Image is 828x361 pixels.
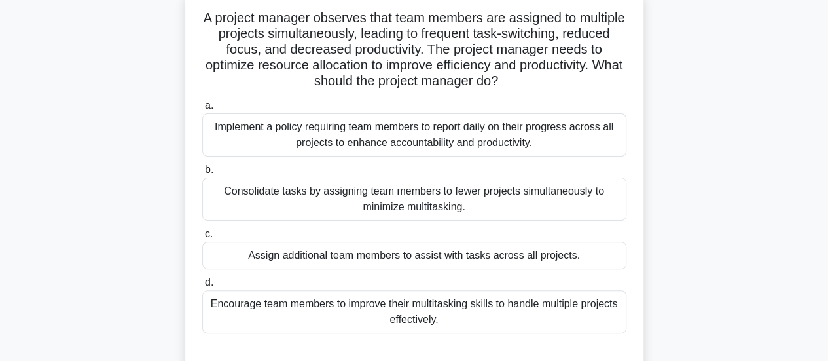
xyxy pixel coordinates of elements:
div: Implement a policy requiring team members to report daily on their progress across all projects t... [202,113,626,157]
div: Consolidate tasks by assigning team members to fewer projects simultaneously to minimize multitas... [202,178,626,221]
span: b. [205,164,213,175]
div: Assign additional team members to assist with tasks across all projects. [202,242,626,269]
span: a. [205,100,213,111]
h5: A project manager observes that team members are assigned to multiple projects simultaneously, le... [201,10,628,90]
span: d. [205,276,213,288]
div: Encourage team members to improve their multitasking skills to handle multiple projects effectively. [202,290,626,333]
span: c. [205,228,213,239]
